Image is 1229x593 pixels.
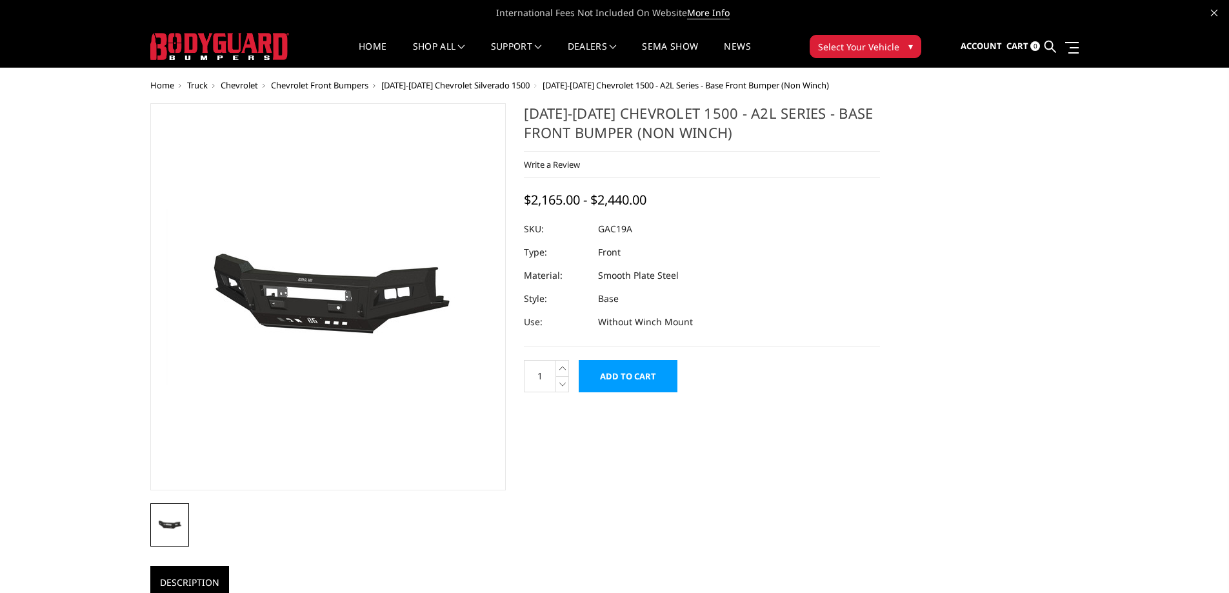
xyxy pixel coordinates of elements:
a: Chevrolet Front Bumpers [271,79,368,91]
a: Home [150,79,174,91]
dd: GAC19A [598,217,632,241]
a: shop all [413,42,465,67]
a: Write a Review [524,159,580,170]
span: [DATE]-[DATE] Chevrolet 1500 - A2L Series - Base Front Bumper (Non Winch) [543,79,829,91]
span: Cart [1006,40,1028,52]
a: Support [491,42,542,67]
input: Add to Cart [579,360,677,392]
a: More Info [687,6,730,19]
a: Truck [187,79,208,91]
dt: SKU: [524,217,588,241]
img: 2019-2021 Chevrolet 1500 - A2L Series - Base Front Bumper (Non Winch) [154,516,185,533]
dt: Type: [524,241,588,264]
a: 2019-2021 Chevrolet 1500 - A2L Series - Base Front Bumper (Non Winch) [150,103,506,490]
span: ▾ [908,39,913,53]
a: Dealers [568,42,617,67]
img: 2019-2021 Chevrolet 1500 - A2L Series - Base Front Bumper (Non Winch) [166,209,489,385]
dt: Use: [524,310,588,334]
img: BODYGUARD BUMPERS [150,33,289,60]
dd: Front [598,241,621,264]
button: Select Your Vehicle [810,35,921,58]
a: [DATE]-[DATE] Chevrolet Silverado 1500 [381,79,530,91]
span: $2,165.00 - $2,440.00 [524,191,646,208]
dd: Smooth Plate Steel [598,264,679,287]
dt: Style: [524,287,588,310]
a: Home [359,42,386,67]
a: Account [961,29,1002,64]
span: 0 [1030,41,1040,51]
dd: Without Winch Mount [598,310,693,334]
dt: Material: [524,264,588,287]
span: Account [961,40,1002,52]
a: Chevrolet [221,79,258,91]
span: Select Your Vehicle [818,40,899,54]
a: News [724,42,750,67]
dd: Base [598,287,619,310]
h1: [DATE]-[DATE] Chevrolet 1500 - A2L Series - Base Front Bumper (Non Winch) [524,103,880,152]
a: Cart 0 [1006,29,1040,64]
a: SEMA Show [642,42,698,67]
